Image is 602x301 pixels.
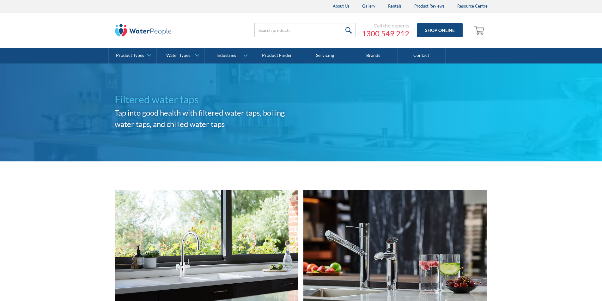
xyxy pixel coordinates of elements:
div: Call the experts [362,22,409,29]
div: Industries [216,53,236,58]
img: The Water People [115,24,172,37]
a: Water Types [157,48,204,63]
h2: Tap into good health with filtered water taps, boiling water taps, and chilled water taps [115,107,301,130]
h1: Filtered water taps [115,92,301,107]
a: Product Finder [253,48,301,63]
div: Water Types [166,53,190,58]
a: Shop Online [417,23,463,37]
a: Brands [349,48,397,63]
img: shopping cart [474,25,486,35]
a: Industries [205,48,252,63]
div: Product Types [116,53,144,58]
input: Search products [254,23,356,37]
a: Servicing [301,48,349,63]
a: Contact [398,48,446,63]
a: Open empty cart [472,23,488,38]
a: 1300 549 212 [362,29,409,38]
a: Product Types [109,48,156,63]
